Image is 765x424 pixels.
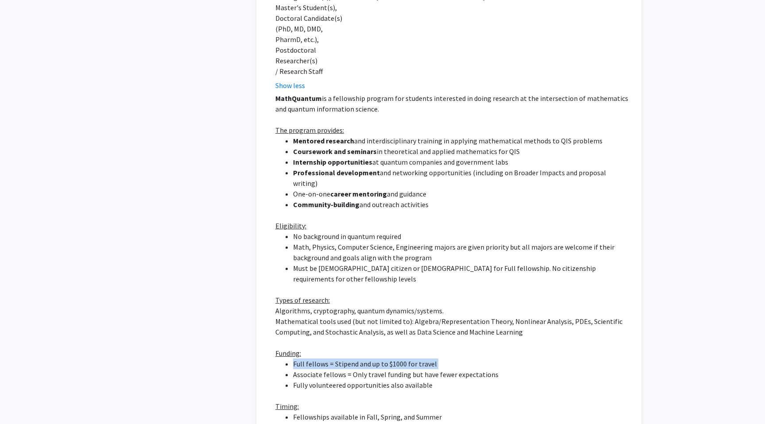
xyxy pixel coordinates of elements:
li: No background in quantum required [293,231,629,242]
u: Types of research: [275,296,330,305]
iframe: Chat [7,384,38,417]
button: Show less [275,80,305,91]
p: Algorithms, cryptography, quantum dynamics/systems. [275,305,629,316]
u: Timing: [275,402,299,411]
u: Eligibility: [275,221,306,230]
li: Math, Physics, Computer Science, Engineering majors are given priority but all majors are welcome... [293,242,629,263]
p: is a fellowship program for students interested in doing research at the intersection of mathemat... [275,93,629,114]
strong: Internship opportunities [293,158,372,166]
li: Fully volunteered opportunities also available [293,380,629,390]
strong: Professional development [293,168,380,177]
li: at quantum companies and government labs [293,157,629,167]
li: and interdisciplinary training in applying mathematical methods to QIS problems [293,135,629,146]
li: One-on-one and guidance [293,189,629,199]
li: Must be [DEMOGRAPHIC_DATA] citizen or [DEMOGRAPHIC_DATA] for Full fellowship. No citizenship requ... [293,263,629,284]
li: and networking opportunities (including on Broader Impacts and proposal writing) [293,167,629,189]
strong: Mentored research [293,136,354,145]
li: Associate fellows = Only travel funding but have fewer expectations [293,369,629,380]
u: The program provides: [275,126,344,135]
strong: career mentoring [330,189,387,198]
li: Full fellows = Stipend and up to $1000 for travel [293,358,629,369]
strong: Community-building [293,200,359,209]
p: Mathematical tools used (but not limited to): Algebra/Representation Theory, Nonlinear Analysis, ... [275,316,629,337]
u: Funding: [275,349,301,358]
strong: Coursework and seminars [293,147,377,156]
strong: MathQuantum [275,94,322,103]
li: in theoretical and applied mathematics for QIS [293,146,629,157]
li: Fellowships available in Fall, Spring, and Summer [293,412,629,422]
li: and outreach activities [293,199,629,210]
